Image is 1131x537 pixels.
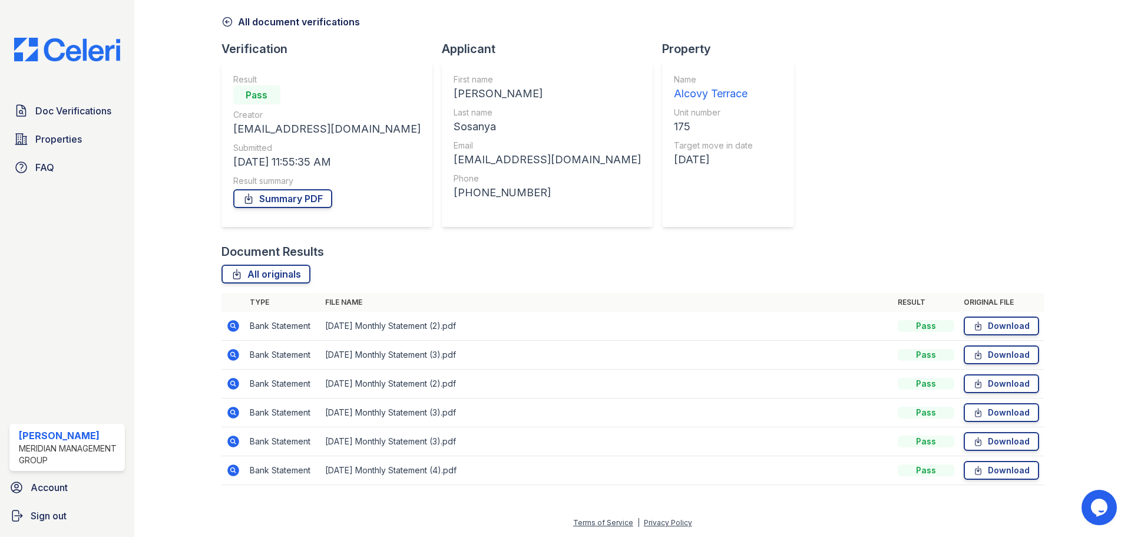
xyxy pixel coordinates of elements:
div: Phone [454,173,641,185]
a: Account [5,476,130,499]
div: Submitted [233,142,421,154]
td: Bank Statement [245,370,320,398]
span: Sign out [31,509,67,523]
td: Bank Statement [245,312,320,341]
a: All document verifications [221,15,360,29]
span: Account [31,480,68,495]
a: Doc Verifications [9,99,125,123]
div: [DATE] [674,151,753,168]
td: [DATE] Monthly Statement (2).pdf [320,370,893,398]
div: Pass [898,436,954,447]
a: Download [964,374,1039,393]
td: [DATE] Monthly Statement (3).pdf [320,427,893,456]
div: Pass [898,407,954,419]
a: Properties [9,127,125,151]
div: Pass [898,320,954,332]
td: [DATE] Monthly Statement (4).pdf [320,456,893,485]
a: Download [964,345,1039,364]
a: Summary PDF [233,189,332,208]
a: Download [964,461,1039,480]
div: Alcovy Terrace [674,85,753,102]
a: Privacy Policy [644,518,692,527]
th: Type [245,293,320,312]
span: FAQ [35,160,54,174]
a: Download [964,317,1039,335]
div: Pass [233,85,280,104]
iframe: chat widget [1082,490,1119,525]
div: 175 [674,118,753,135]
td: Bank Statement [245,341,320,370]
div: Last name [454,107,641,118]
td: [DATE] Monthly Statement (2).pdf [320,312,893,341]
a: Sign out [5,504,130,528]
th: Result [893,293,959,312]
div: Verification [221,41,442,57]
div: [EMAIL_ADDRESS][DOMAIN_NAME] [454,151,641,168]
a: Name Alcovy Terrace [674,74,753,102]
div: [PERSON_NAME] [19,429,120,443]
div: [EMAIL_ADDRESS][DOMAIN_NAME] [233,121,421,137]
th: Original file [959,293,1044,312]
div: Email [454,140,641,151]
img: CE_Logo_Blue-a8612792a0a2168367f1c8372b55b34899dd931a85d93a1a3d3e32e68fde9ad4.png [5,38,130,61]
a: All originals [221,265,310,284]
td: [DATE] Monthly Statement (3).pdf [320,341,893,370]
div: Result [233,74,421,85]
div: Document Results [221,243,324,260]
div: Target move in date [674,140,753,151]
td: Bank Statement [245,427,320,456]
a: Download [964,432,1039,451]
td: Bank Statement [245,398,320,427]
th: File name [320,293,893,312]
div: | [637,518,640,527]
div: [DATE] 11:55:35 AM [233,154,421,170]
td: [DATE] Monthly Statement (3).pdf [320,398,893,427]
div: Applicant [442,41,662,57]
span: Doc Verifications [35,104,111,118]
div: Name [674,74,753,85]
span: Properties [35,132,82,146]
a: Terms of Service [573,518,633,527]
div: Sosanya [454,118,641,135]
div: Pass [898,349,954,361]
a: Download [964,403,1039,422]
div: [PERSON_NAME] [454,85,641,102]
div: Unit number [674,107,753,118]
div: Meridian Management Group [19,443,120,466]
div: Creator [233,109,421,121]
div: Property [662,41,803,57]
div: [PHONE_NUMBER] [454,185,641,201]
div: Result summary [233,175,421,187]
td: Bank Statement [245,456,320,485]
div: Pass [898,464,954,476]
div: First name [454,74,641,85]
div: Pass [898,378,954,390]
a: FAQ [9,156,125,179]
